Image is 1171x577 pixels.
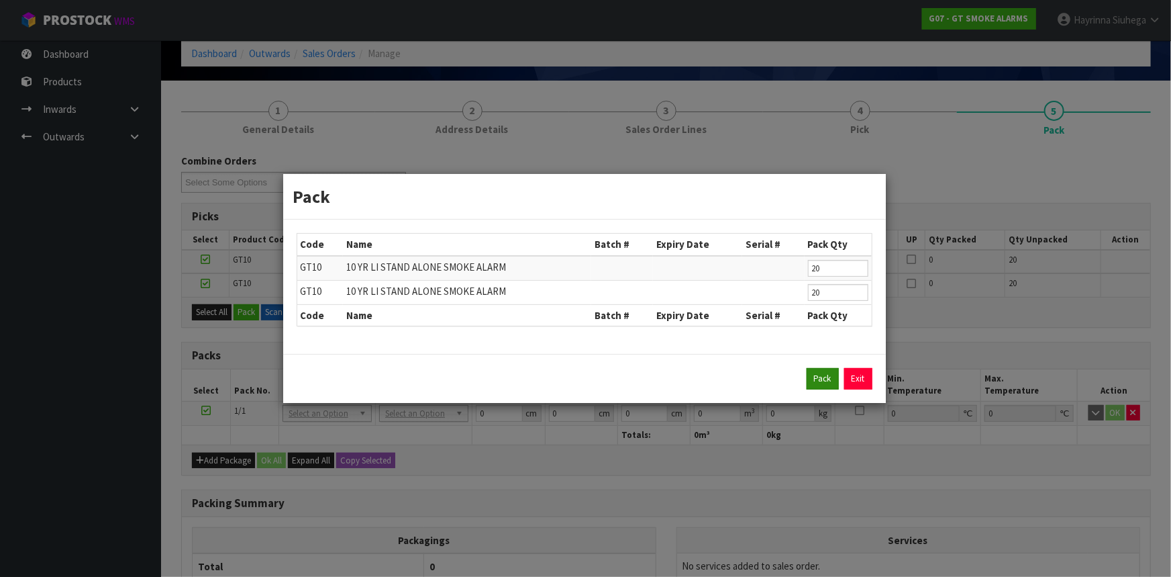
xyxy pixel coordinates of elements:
span: GT10 [301,261,322,273]
th: Code [297,304,344,326]
button: Pack [807,368,839,390]
th: Name [343,304,591,326]
th: Batch # [591,234,653,255]
th: Batch # [591,304,653,326]
th: Pack Qty [805,234,872,255]
h3: Pack [293,184,876,209]
span: 10 YR LI STAND ALONE SMOKE ALARM [346,261,506,273]
th: Pack Qty [805,304,872,326]
th: Serial # [742,234,804,255]
th: Serial # [742,304,804,326]
span: GT10 [301,285,322,298]
th: Code [297,234,344,255]
a: Exit [844,368,872,390]
th: Expiry Date [653,234,742,255]
th: Expiry Date [653,304,742,326]
span: 10 YR LI STAND ALONE SMOKE ALARM [346,285,506,298]
th: Name [343,234,591,255]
